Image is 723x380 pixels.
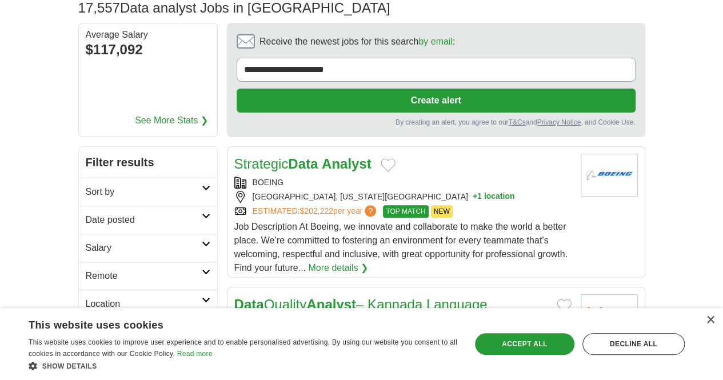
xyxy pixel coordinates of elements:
a: StrategicData Analyst [234,156,372,171]
div: Show details [29,360,458,371]
button: Add to favorite jobs [381,158,396,172]
a: BOEING [253,178,283,187]
img: Experis logo [581,294,638,337]
div: This website uses cookies [29,315,429,332]
div: Close [706,316,714,325]
h2: Date posted [86,213,202,227]
strong: Analyst [306,297,356,312]
span: + [473,191,477,203]
button: Add to favorite jobs [557,299,572,313]
div: [GEOGRAPHIC_DATA], [US_STATE][GEOGRAPHIC_DATA] [234,191,572,203]
a: Date posted [79,206,217,234]
strong: Data [234,297,264,312]
span: TOP MATCH [383,205,428,218]
h2: Location [86,297,202,311]
strong: Analyst [322,156,372,171]
span: NEW [431,205,453,218]
h2: Salary [86,241,202,255]
a: Salary [79,234,217,262]
div: Average Salary [86,30,210,39]
span: Receive the newest jobs for this search : [259,35,455,49]
a: Read more, opens a new window [177,350,213,358]
span: Show details [42,362,97,370]
div: $117,092 [86,39,210,60]
a: Remote [79,262,217,290]
button: +1 location [473,191,515,203]
div: Decline all [582,333,685,355]
a: See More Stats ❯ [135,114,208,127]
div: Accept all [475,333,574,355]
img: Boeing logo [581,154,638,197]
a: T&Cs [508,118,525,126]
button: Create alert [237,89,636,113]
h2: Filter results [79,147,217,178]
a: Location [79,290,217,318]
a: More details ❯ [308,261,368,275]
a: DataQualityAnalyst– Kannada Language Specialist [234,297,488,333]
h2: Remote [86,269,202,283]
span: This website uses cookies to improve user experience and to enable personalised advertising. By u... [29,338,457,358]
span: ? [365,205,376,217]
span: $202,222 [299,206,333,215]
a: ESTIMATED:$202,222per year? [253,205,379,218]
h2: Sort by [86,185,202,199]
span: Job Description At Boeing, we innovate and collaborate to make the world a better place. We’re co... [234,222,568,273]
strong: Data [288,156,318,171]
div: By creating an alert, you agree to our and , and Cookie Use. [237,117,636,127]
a: by email [418,37,453,46]
a: Privacy Notice [537,118,581,126]
a: Sort by [79,178,217,206]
